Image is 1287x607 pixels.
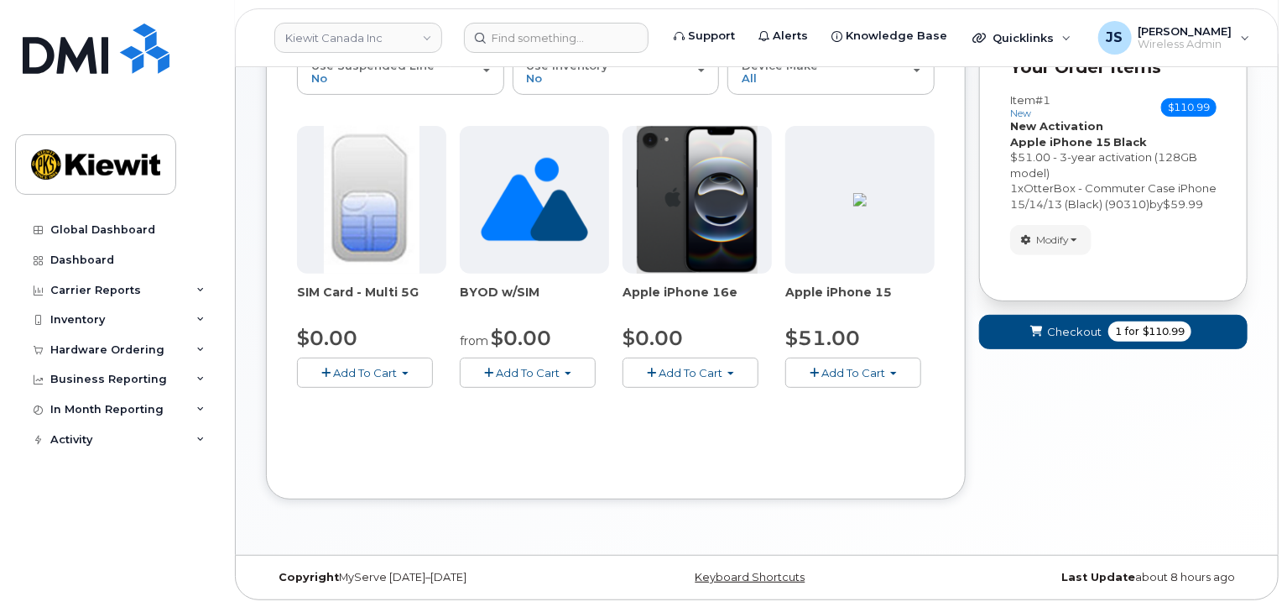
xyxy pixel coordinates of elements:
[1122,324,1143,339] span: for
[1010,181,1217,212] div: x by
[662,19,747,53] a: Support
[623,284,772,317] div: Apple iPhone 16e
[266,571,593,584] div: MyServe [DATE]–[DATE]
[1113,135,1147,149] strong: Black
[696,571,805,583] a: Keyboard Shortcuts
[1010,119,1103,133] strong: New Activation
[742,59,818,72] span: Device Make
[334,366,398,379] span: Add To Cart
[513,50,720,94] button: Use Inventory No
[491,326,551,350] span: $0.00
[1010,135,1111,149] strong: Apple iPhone 15
[846,28,947,44] span: Knowledge Base
[1138,24,1232,38] span: [PERSON_NAME]
[527,71,543,85] span: No
[464,23,649,53] input: Find something...
[623,326,683,350] span: $0.00
[1010,181,1217,211] span: OtterBox - Commuter Case iPhone 15/14/13 (Black) (90310)
[1086,21,1262,55] div: Jesse Sueper
[1047,324,1102,340] span: Checkout
[1010,181,1018,195] span: 1
[822,366,886,379] span: Add To Cart
[481,126,587,274] img: no_image_found-2caef05468ed5679b831cfe6fc140e25e0c280774317ffc20a367ab7fd17291e.png
[324,126,419,274] img: 00D627D4-43E9-49B7-A367-2C99342E128C.jpg
[1010,55,1217,80] p: Your Order Items
[1010,225,1092,254] button: Modify
[785,284,935,317] div: Apple iPhone 15
[747,19,820,53] a: Alerts
[1036,233,1069,248] span: Modify
[497,366,560,379] span: Add To Cart
[527,59,609,72] span: Use Inventory
[785,358,921,387] button: Add To Cart
[853,193,867,207] img: 96FE4D95-2934-46F2-B57A-6FE1B9896579.png
[1010,107,1031,119] small: new
[297,284,446,317] div: SIM Card - Multi 5G
[274,23,442,53] a: Kiewit Canada Inc
[993,31,1054,44] span: Quicklinks
[1214,534,1274,594] iframe: Messenger Launcher
[460,284,609,317] div: BYOD w/SIM
[1010,149,1217,181] div: $51.00 - 3-year activation (128GB model)
[637,126,757,274] img: iPhone_16e_pic.PNG
[1061,571,1135,583] strong: Last Update
[785,326,860,350] span: $51.00
[311,71,327,85] span: No
[1163,197,1203,211] span: $59.99
[920,571,1248,584] div: about 8 hours ago
[688,28,735,44] span: Support
[1107,28,1123,48] span: JS
[773,28,808,44] span: Alerts
[279,571,339,583] strong: Copyright
[1138,38,1232,51] span: Wireless Admin
[297,50,504,94] button: Use Suspended Line No
[297,326,357,350] span: $0.00
[727,50,935,94] button: Device Make All
[1115,324,1122,339] span: 1
[961,21,1083,55] div: Quicklinks
[1035,93,1050,107] span: #1
[460,358,596,387] button: Add To Cart
[297,358,433,387] button: Add To Cart
[820,19,959,53] a: Knowledge Base
[1161,98,1217,117] span: $110.99
[742,71,757,85] span: All
[311,59,435,72] span: Use Suspended Line
[460,333,488,348] small: from
[1010,94,1050,118] h3: Item
[623,358,758,387] button: Add To Cart
[1143,324,1185,339] span: $110.99
[659,366,723,379] span: Add To Cart
[979,315,1248,349] button: Checkout 1 for $110.99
